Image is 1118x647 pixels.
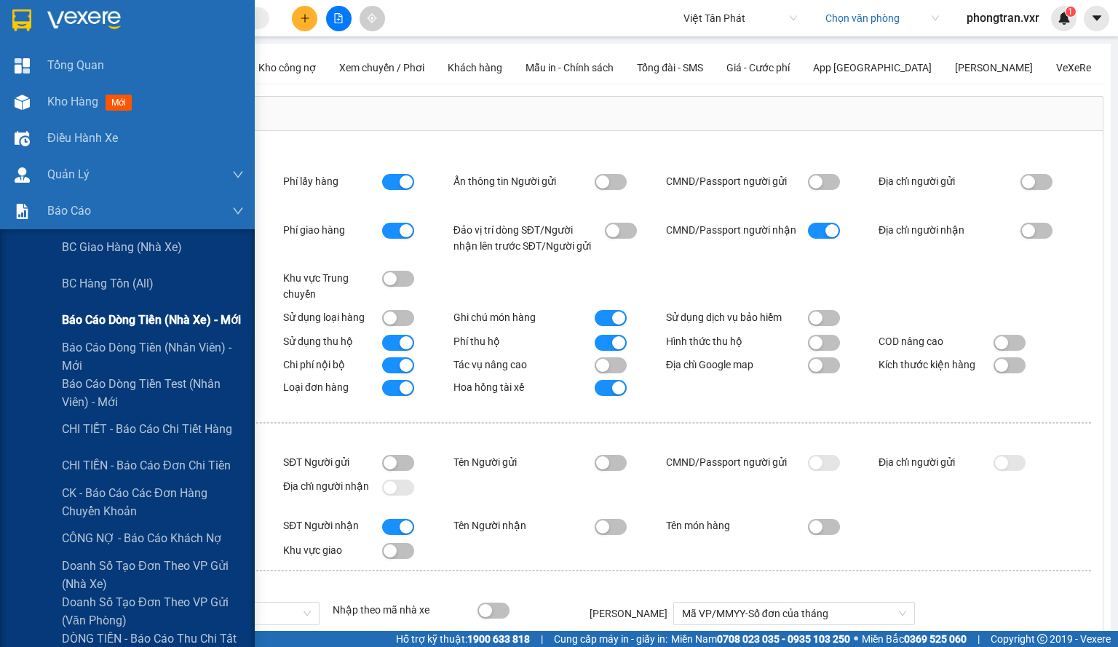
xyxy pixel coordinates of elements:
[283,357,382,373] div: Chi phí nội bộ
[47,56,104,74] span: Tổng Quan
[879,454,994,470] div: Địa chỉ người gửi
[62,456,231,475] span: CHI TIỀN - Báo cáo đơn chi tiền
[637,62,703,74] span: Tổng đài - SMS
[71,150,496,166] div: Ẩn / hiện trường thông tin
[300,13,310,23] span: plus
[726,62,790,74] span: Giá - Cước phí
[62,338,244,375] span: Báo cáo dòng tiền (nhân viên) - mới
[1037,634,1047,644] span: copyright
[453,222,595,254] div: Đảo vị trí dòng SĐT/Người nhận lên trước SĐT/Người gửi
[666,309,808,325] div: Sử dụng dịch vụ bảo hiểm
[467,633,530,645] strong: 1900 633 818
[1066,7,1076,17] sup: 1
[666,517,808,533] div: Tên món hàng
[453,309,595,325] div: Ghi chú món hàng
[448,60,502,76] div: Khách hàng
[1084,6,1109,31] button: caret-down
[12,9,31,31] img: logo-vxr
[666,357,808,373] div: Địa chỉ Google map
[862,631,967,647] span: Miền Bắc
[682,603,906,624] span: Mã VP/MMYY-Số đơn của tháng
[15,95,30,110] img: warehouse-icon
[879,333,994,349] div: COD nâng cao
[453,357,595,373] div: Tác vụ nâng cao
[62,375,244,411] span: Báo cáo dòng tiền test (nhân viên) - mới
[62,238,182,256] span: BC giao hàng (nhà xe)
[904,633,967,645] strong: 0369 525 060
[59,97,1103,130] div: Màn hình nhập đơn hàng
[1068,7,1073,17] span: 1
[671,631,850,647] span: Miền Nam
[328,602,473,618] div: Nhập theo mã nhà xe
[326,6,352,31] button: file-add
[47,202,91,220] span: Báo cáo
[360,6,385,31] button: aim
[283,478,382,494] div: Địa chỉ người nhận
[15,167,30,183] img: warehouse-icon
[453,333,595,349] div: Phí thu hộ
[283,542,382,558] div: Khu vực giao
[62,484,244,520] span: CK - Báo cáo các đơn hàng chuyển khoản
[15,204,30,219] img: solution-icon
[955,9,1051,27] span: phongtran.vxr
[367,13,377,23] span: aim
[283,222,382,238] div: Phí giao hàng
[283,333,382,349] div: Sử dụng thu hộ
[62,593,244,630] span: Doanh số tạo đơn theo VP gửi (văn phòng)
[879,357,994,373] div: Kích thước kiện hàng
[541,631,543,647] span: |
[292,6,317,31] button: plus
[554,631,667,647] span: Cung cấp máy in - giấy in:
[47,129,118,147] span: Điều hành xe
[62,274,154,293] span: BC hàng tồn (all)
[453,379,595,395] div: Hoa hồng tài xế
[283,454,382,470] div: SĐT Người gửi
[879,222,1020,238] div: Địa chỉ người nhận
[232,205,244,217] span: down
[62,529,221,547] span: CÔNG NỢ - Báo cáo khách nợ
[258,60,316,76] div: Kho công nợ
[15,58,30,74] img: dashboard-icon
[15,131,30,146] img: warehouse-icon
[106,95,132,111] span: mới
[955,60,1033,76] div: [PERSON_NAME]
[396,631,530,647] span: Hỗ trợ kỹ thuật:
[854,636,858,642] span: ⚪️
[62,311,241,329] span: Báo cáo dòng tiền (nhà xe) - mới
[666,454,808,470] div: CMND/Passport người gửi
[62,557,244,593] span: Doanh số tạo đơn theo VP gửi (nhà xe)
[283,270,382,302] div: Khu vực Trung chuyển
[283,173,382,189] div: Phí lấy hàng
[1058,12,1071,25] img: icon-new-feature
[47,95,98,108] span: Kho hàng
[283,379,382,395] div: Loại đơn hàng
[526,62,614,74] span: Mẫu in - Chính sách
[879,173,1020,189] div: Địa chỉ người gửi
[453,173,595,189] div: Ẩn thông tin Người gửi
[683,7,797,29] span: Việt Tân Phát
[339,62,424,74] span: Xem chuyến / Phơi
[283,309,382,325] div: Sử dụng loại hàng
[590,608,667,619] span: [PERSON_NAME]
[666,173,808,189] div: CMND/Passport người gửi
[666,222,808,238] div: CMND/Passport người nhận
[232,169,244,180] span: down
[1090,12,1103,25] span: caret-down
[666,333,808,349] div: Hình thức thu hộ
[47,165,90,183] span: Quản Lý
[1056,60,1091,76] div: VeXeRe
[453,454,595,470] div: Tên Người gửi
[62,420,232,438] span: CHI TIẾT - Báo cáo chi tiết hàng
[283,517,382,533] div: SĐT Người nhận
[717,633,850,645] strong: 0708 023 035 - 0935 103 250
[813,60,932,76] div: App [GEOGRAPHIC_DATA]
[333,13,344,23] span: file-add
[453,517,595,533] div: Tên Người nhận
[978,631,980,647] span: |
